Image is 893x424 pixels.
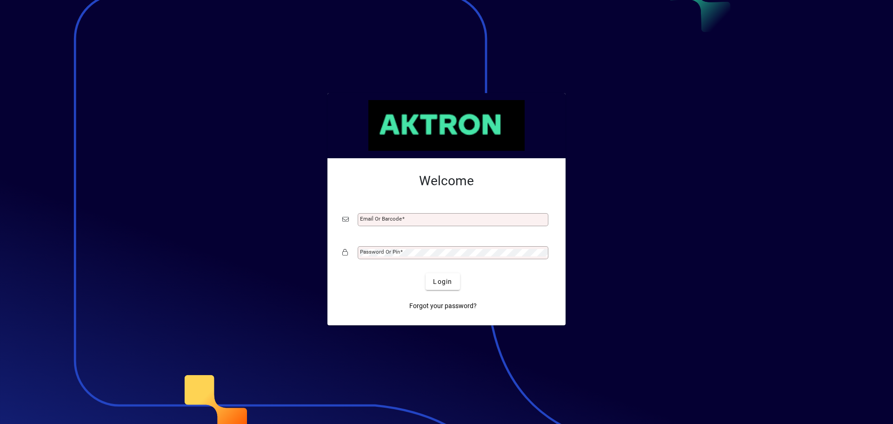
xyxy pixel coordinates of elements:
a: Forgot your password? [406,297,480,314]
button: Login [426,273,460,290]
mat-label: Password or Pin [360,249,400,255]
span: Login [433,277,452,287]
span: Forgot your password? [409,301,477,311]
h2: Welcome [342,173,551,189]
mat-label: Email or Barcode [360,215,402,222]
